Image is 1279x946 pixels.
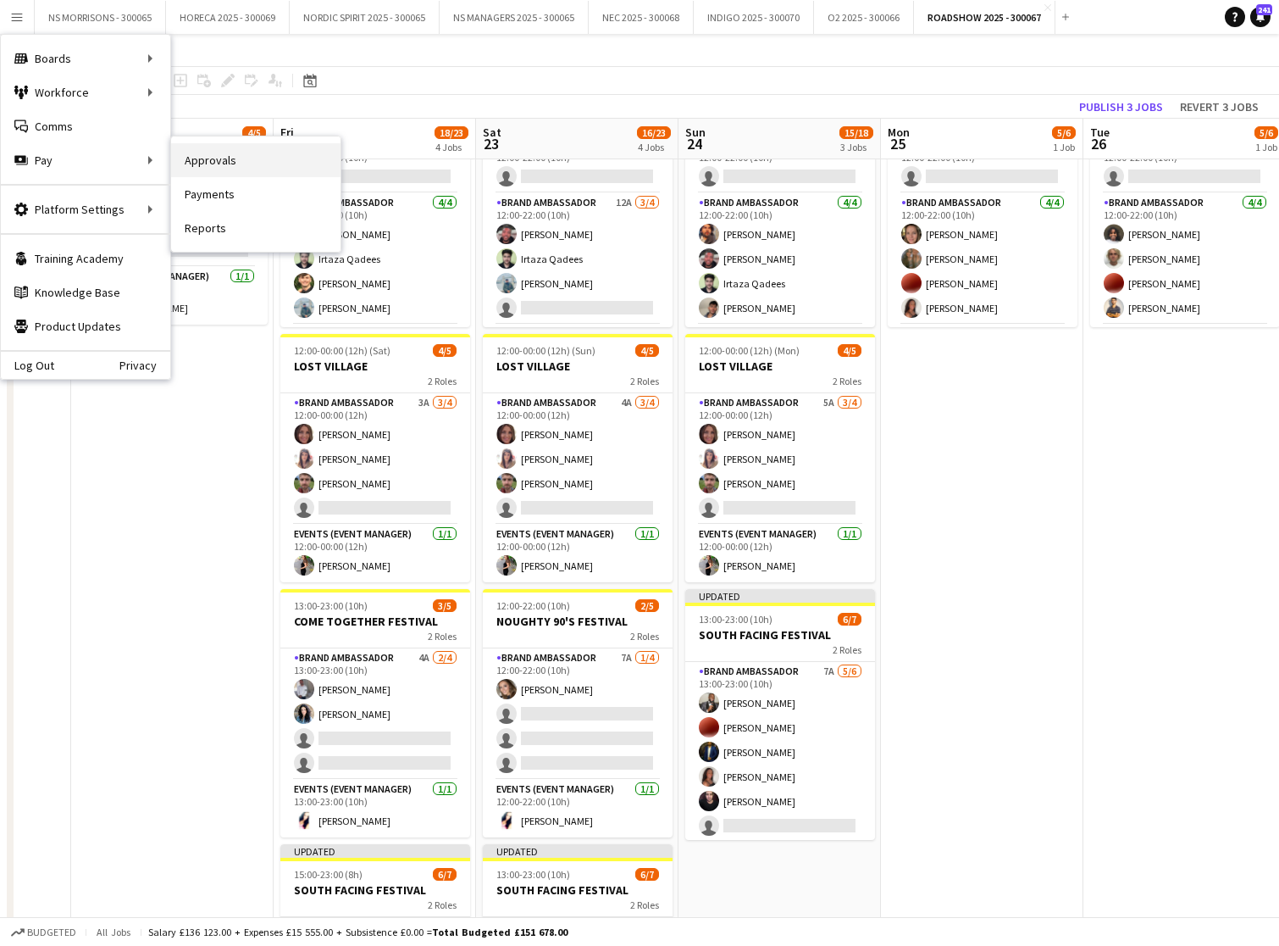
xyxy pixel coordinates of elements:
[1255,141,1277,153] div: 1 Job
[1254,126,1278,139] span: 5/6
[119,359,170,372] a: Privacy
[1173,96,1265,118] button: Revert 3 jobs
[637,126,671,139] span: 16/23
[435,141,468,153] div: 4 Jobs
[838,344,861,357] span: 4/5
[433,344,457,357] span: 4/5
[483,648,673,780] app-card-role: Brand Ambassador7A1/412:00-22:00 (10h)[PERSON_NAME]
[1072,96,1170,118] button: Publish 3 jobs
[685,589,875,840] app-job-card: Updated13:00-23:00 (10h)6/7SOUTH FACING FESTIVAL2 RolesBrand Ambassador7A5/613:00-23:00 (10h)[PER...
[1256,4,1272,15] span: 241
[888,125,910,140] span: Mon
[294,599,368,612] span: 13:00-23:00 (10h)
[166,1,290,34] button: HORECA 2025 - 300069
[496,868,570,881] span: 13:00-23:00 (10h)
[1,75,170,109] div: Workforce
[171,143,341,177] a: Approvals
[839,126,873,139] span: 15/18
[280,882,470,898] h3: SOUTH FACING FESTIVAL
[432,926,568,938] span: Total Budgeted £151 678.00
[1052,126,1076,139] span: 5/6
[483,882,673,898] h3: SOUTH FACING FESTIVAL
[694,1,814,34] button: INDIGO 2025 - 300070
[683,134,706,153] span: 24
[833,643,861,656] span: 2 Roles
[814,1,914,34] button: O2 2025 - 300066
[685,627,875,643] h3: SOUTH FACING FESTIVAL
[685,589,875,603] div: Updated
[685,76,875,327] app-job-card: 12:00-22:00 (10h)5/6ALL POINTS EAST3 RolesAssistant Event Manager0/112:00-22:00 (10h) Brand Ambas...
[483,614,673,629] h3: NOUGHTY 90'S FESTIVAL
[1,192,170,226] div: Platform Settings
[483,334,673,582] app-job-card: 12:00-00:00 (12h) (Sun)4/5LOST VILLAGE2 RolesBrand Ambassador4A3/412:00-00:00 (12h)[PERSON_NAME][...
[589,1,694,34] button: NEC 2025 - 300068
[35,1,166,34] button: NS MORRISONS - 300065
[483,193,673,325] app-card-role: Brand Ambassador12A3/412:00-22:00 (10h)[PERSON_NAME]Irtaza Qadees[PERSON_NAME]
[699,344,800,357] span: 12:00-00:00 (12h) (Mon)
[483,393,673,525] app-card-role: Brand Ambassador4A3/412:00-00:00 (12h)[PERSON_NAME][PERSON_NAME][PERSON_NAME]
[440,1,589,34] button: NS MANAGERS 2025 - 300065
[290,1,440,34] button: NORDIC SPIRIT 2025 - 300065
[483,136,673,193] app-card-role: Assistant Event Manager0/112:00-22:00 (10h)
[838,613,861,626] span: 6/7
[685,334,875,582] div: 12:00-00:00 (12h) (Mon)4/5LOST VILLAGE2 RolesBrand Ambassador5A3/412:00-00:00 (12h)[PERSON_NAME][...
[1250,7,1271,27] a: 241
[685,136,875,193] app-card-role: Assistant Event Manager0/112:00-22:00 (10h)
[428,899,457,911] span: 2 Roles
[630,899,659,911] span: 2 Roles
[496,344,595,357] span: 12:00-00:00 (12h) (Sun)
[635,344,659,357] span: 4/5
[1090,125,1110,140] span: Tue
[280,780,470,837] app-card-role: Events (Event Manager)1/113:00-23:00 (10h)[PERSON_NAME]
[280,589,470,837] app-job-card: 13:00-23:00 (10h)3/5COME TOGETHER FESTIVAL2 RolesBrand Ambassador4A2/413:00-23:00 (10h)[PERSON_NA...
[888,76,1077,327] div: 12:00-22:00 (10h)5/6NOTTING HILL [DATE]3 RolesAssistant Event Manager0/112:00-22:00 (10h) Brand A...
[483,125,501,140] span: Sat
[888,136,1077,193] app-card-role: Assistant Event Manager0/112:00-22:00 (10h)
[1,143,170,177] div: Pay
[280,136,470,193] app-card-role: Assistant Event Manager0/112:00-22:00 (10h)
[685,193,875,325] app-card-role: Brand Ambassador4/412:00-22:00 (10h)[PERSON_NAME][PERSON_NAME]Irtaza Qadees[PERSON_NAME]
[280,125,294,140] span: Fri
[280,193,470,325] app-card-role: Brand Ambassador4/412:00-22:00 (10h)[PERSON_NAME]Irtaza Qadees[PERSON_NAME][PERSON_NAME]
[483,589,673,837] app-job-card: 12:00-22:00 (10h)2/5NOUGHTY 90'S FESTIVAL2 RolesBrand Ambassador7A1/412:00-22:00 (10h)[PERSON_NAM...
[685,525,875,582] app-card-role: Events (Event Manager)1/112:00-00:00 (12h)[PERSON_NAME]
[294,344,390,357] span: 12:00-00:00 (12h) (Sat)
[294,868,363,881] span: 15:00-23:00 (8h)
[1,109,170,143] a: Comms
[685,125,706,140] span: Sun
[1088,134,1110,153] span: 26
[171,211,341,245] a: Reports
[1,359,54,372] a: Log Out
[833,375,861,387] span: 2 Roles
[699,613,772,626] span: 13:00-23:00 (10h)
[280,525,470,582] app-card-role: Events (Event Manager)1/112:00-00:00 (12h)[PERSON_NAME]
[428,630,457,643] span: 2 Roles
[280,334,470,582] app-job-card: 12:00-00:00 (12h) (Sat)4/5LOST VILLAGE2 RolesBrand Ambassador3A3/412:00-00:00 (12h)[PERSON_NAME][...
[280,614,470,629] h3: COME TOGETHER FESTIVAL
[280,648,470,780] app-card-role: Brand Ambassador4A2/413:00-23:00 (10h)[PERSON_NAME][PERSON_NAME]
[280,359,470,374] h3: LOST VILLAGE
[914,1,1055,34] button: ROADSHOW 2025 - 300067
[496,599,570,612] span: 12:00-22:00 (10h)
[280,76,470,327] app-job-card: 12:00-22:00 (10h)5/6ALL POINTS EAST3 RolesAssistant Event Manager0/112:00-22:00 (10h) Brand Ambas...
[630,630,659,643] span: 2 Roles
[888,193,1077,325] app-card-role: Brand Ambassador4/412:00-22:00 (10h)[PERSON_NAME][PERSON_NAME][PERSON_NAME][PERSON_NAME]
[480,134,501,153] span: 23
[638,141,670,153] div: 4 Jobs
[483,76,673,327] app-job-card: 12:00-22:00 (10h)4/6ALL POINTS EAST3 RolesAssistant Event Manager0/112:00-22:00 (10h) Brand Ambas...
[685,662,875,843] app-card-role: Brand Ambassador7A5/613:00-23:00 (10h)[PERSON_NAME][PERSON_NAME][PERSON_NAME][PERSON_NAME][PERSON...
[278,134,294,153] span: 22
[685,393,875,525] app-card-role: Brand Ambassador5A3/412:00-00:00 (12h)[PERSON_NAME][PERSON_NAME][PERSON_NAME]
[1,42,170,75] div: Boards
[93,926,134,938] span: All jobs
[635,599,659,612] span: 2/5
[148,926,568,938] div: Salary £136 123.00 + Expenses £15 555.00 + Subsistence £0.00 =
[171,177,341,211] a: Payments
